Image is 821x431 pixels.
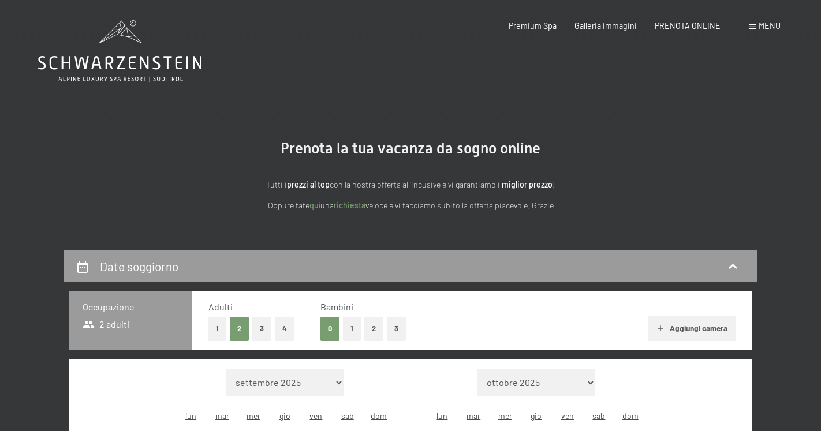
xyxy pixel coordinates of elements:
a: PRENOTA ONLINE [655,21,721,31]
abbr: venerdì [309,411,322,421]
abbr: mercoledì [498,411,512,421]
abbr: domenica [622,411,639,421]
button: Aggiungi camera [648,316,736,341]
a: Galleria immagini [574,21,637,31]
strong: miglior prezzo [502,179,553,189]
button: 1 [208,317,226,340]
h3: Occupazione [83,301,178,313]
abbr: domenica [371,411,387,421]
abbr: sabato [592,411,605,421]
p: Oppure fate una veloce e vi facciamo subito la offerta piacevole. Grazie [156,199,665,212]
abbr: martedì [215,411,229,421]
a: richiesta [334,200,365,210]
span: Prenota la tua vacanza da sogno online [281,140,540,157]
abbr: lunedì [436,411,447,421]
button: 1 [343,317,361,340]
abbr: martedì [467,411,480,421]
span: Bambini [320,301,353,312]
button: 3 [387,317,406,340]
span: 2 adulti [83,318,129,331]
p: Tutti i con la nostra offerta all'incusive e vi garantiamo il ! [156,178,665,192]
abbr: giovedì [531,411,542,421]
a: Premium Spa [509,21,557,31]
a: quì [309,200,320,210]
button: 2 [364,317,383,340]
abbr: giovedì [279,411,290,421]
abbr: lunedì [185,411,196,421]
button: 4 [275,317,294,340]
button: 3 [252,317,271,340]
span: Menu [759,21,781,31]
h2: Date soggiorno [100,259,178,273]
abbr: mercoledì [247,411,260,421]
button: 2 [230,317,249,340]
abbr: venerdì [561,411,574,421]
abbr: sabato [341,411,354,421]
strong: prezzi al top [287,179,330,189]
button: 0 [320,317,339,340]
span: Adulti [208,301,233,312]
